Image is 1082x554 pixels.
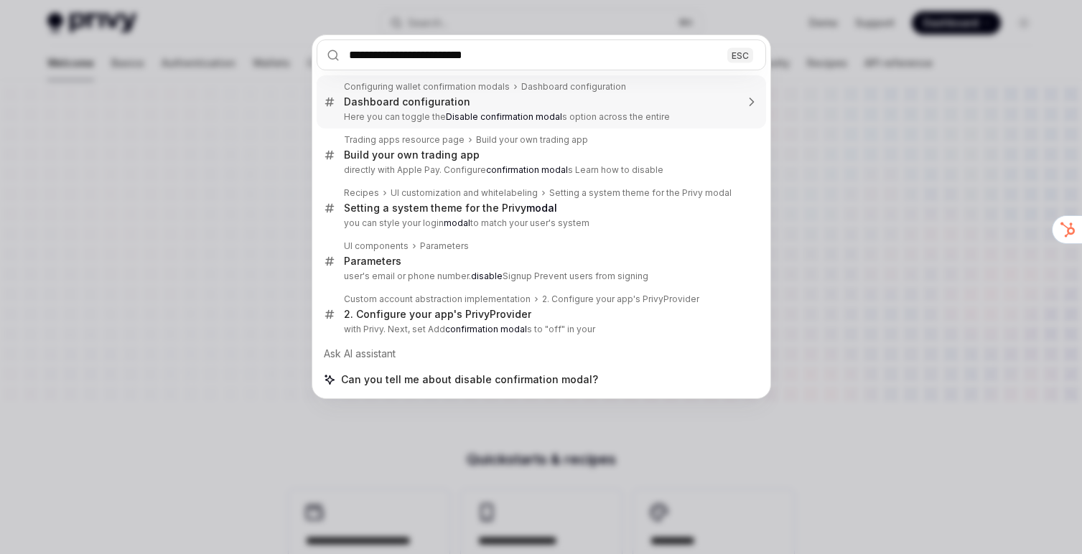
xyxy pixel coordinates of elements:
div: Setting a system theme for the Privy modal [549,187,732,199]
div: Build your own trading app [344,149,480,161]
div: Dashboard configuration [521,81,626,93]
b: confirmation modal [445,324,527,334]
div: UI components [344,240,409,252]
div: Build your own trading app [476,134,588,146]
p: with Privy. Next, set Add s to "off" in your [344,324,736,335]
b: modal [526,202,557,214]
p: user's email or phone number. Signup Prevent users from signing [344,271,736,282]
div: Recipes [344,187,379,199]
div: Dashboard configuration [344,95,470,108]
b: disable [471,271,503,281]
div: Setting a system theme for the Privy [344,202,557,215]
p: Here you can toggle the s option across the entire [344,111,736,123]
p: directly with Apple Pay. Configure s Learn how to disable [344,164,736,176]
div: Ask AI assistant [317,341,766,367]
div: Parameters [420,240,469,252]
div: Custom account abstraction implementation [344,294,531,305]
div: UI customization and whitelabeling [391,187,538,199]
div: 2. Configure your app's PrivyProvider [344,308,531,321]
div: Configuring wallet confirmation modals [344,81,510,93]
b: modal [444,217,470,228]
div: Parameters [344,255,401,268]
span: Can you tell me about disable confirmation modal? [341,372,598,387]
div: Trading apps resource page [344,134,465,146]
p: you can style your login to match your user's system [344,217,736,229]
b: Disable confirmation modal [446,111,562,122]
b: confirmation modal [486,164,568,175]
div: 2. Configure your app's PrivyProvider [542,294,699,305]
div: ESC [727,47,753,62]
